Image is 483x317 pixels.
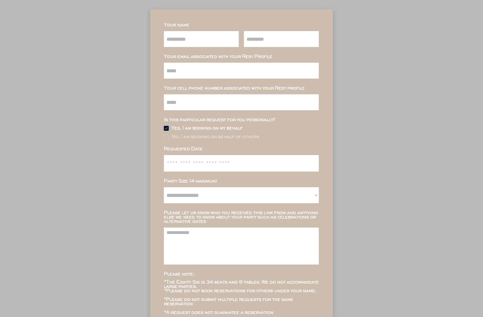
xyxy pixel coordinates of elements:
[164,134,169,139] img: Rectangle%20315%20%281%29.svg
[164,55,319,59] div: Your email associated with your Resy Profile
[171,126,243,130] div: Yes, I am booking on my behalf
[164,272,319,276] div: Please note:
[164,147,319,151] div: Requested Date
[164,23,319,27] div: Your name
[164,211,319,224] div: Please let us know who you received this link from and anything else we need to know about your p...
[164,118,319,122] div: Is this particular request for you personally?
[171,135,259,139] div: No, I am booking on behalf of others
[164,179,319,183] div: Party Size (4 maximum)
[164,126,169,131] img: Group%2048096532.svg
[164,86,319,90] div: Your cell phone number associated with your Resy profile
